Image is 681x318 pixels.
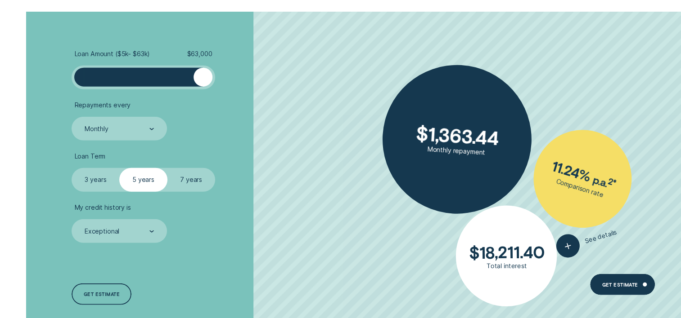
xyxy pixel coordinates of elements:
span: Repayments every [75,101,131,109]
span: See details [584,228,618,245]
span: Loan Term [75,152,106,160]
button: See details [554,221,620,261]
span: $ 63,000 [187,50,212,58]
div: Monthly [85,125,108,133]
span: Loan Amount ( $5k - $63k ) [75,50,150,58]
div: Exceptional [85,227,119,235]
label: 3 years [72,168,119,192]
span: My credit history is [75,203,131,212]
label: 5 years [119,168,167,192]
label: 7 years [167,168,215,192]
a: Get estimate [72,283,131,305]
a: Get Estimate [590,274,655,296]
